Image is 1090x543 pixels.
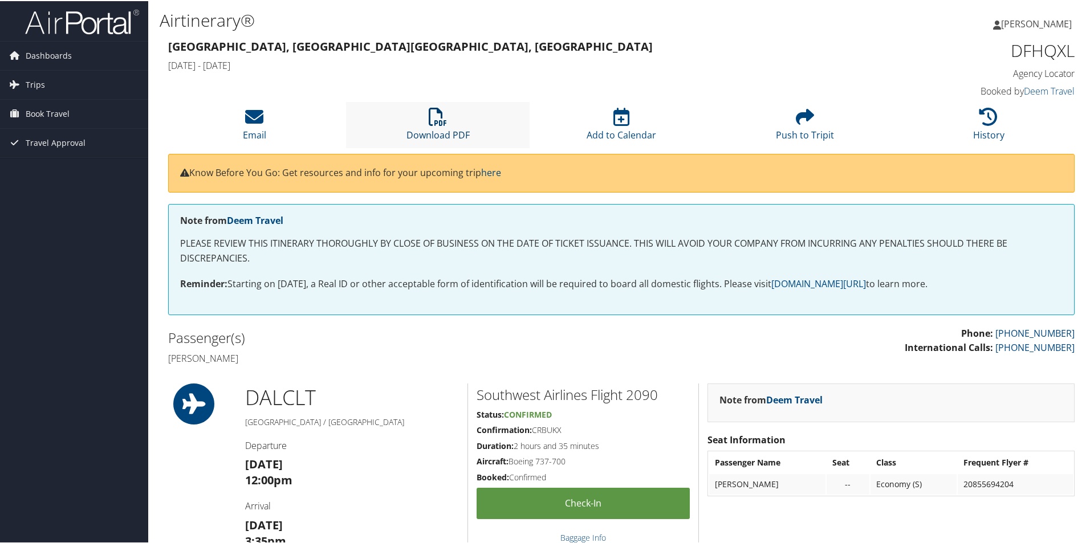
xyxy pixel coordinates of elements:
[958,451,1073,472] th: Frequent Flyer #
[709,473,825,493] td: [PERSON_NAME]
[1024,84,1075,96] a: Deem Travel
[180,165,1063,179] p: Know Before You Go: Get resources and info for your upcoming trip
[406,113,470,140] a: Download PDF
[245,455,283,471] strong: [DATE]
[776,113,834,140] a: Push to Tripit
[243,113,266,140] a: Email
[995,326,1075,338] a: [PHONE_NUMBER]
[477,439,690,451] h5: 2 hours and 35 minutes
[180,213,283,226] strong: Note from
[709,451,825,472] th: Passenger Name
[766,393,823,405] a: Deem Travel
[771,276,866,289] a: [DOMAIN_NAME][URL]
[245,415,459,427] h5: [GEOGRAPHIC_DATA] / [GEOGRAPHIC_DATA]
[245,516,283,532] strong: [DATE]
[168,58,844,71] h4: [DATE] - [DATE]
[958,473,1073,493] td: 20855694204
[160,7,775,31] h1: Airtinerary®
[245,471,292,487] strong: 12:00pm
[477,455,690,466] h5: Boeing 737-700
[26,70,45,98] span: Trips
[168,38,653,53] strong: [GEOGRAPHIC_DATA], [GEOGRAPHIC_DATA] [GEOGRAPHIC_DATA], [GEOGRAPHIC_DATA]
[995,340,1075,353] a: [PHONE_NUMBER]
[180,235,1063,264] p: PLEASE REVIEW THIS ITINERARY THOROUGHLY BY CLOSE OF BUSINESS ON THE DATE OF TICKET ISSUANCE. THIS...
[26,40,72,69] span: Dashboards
[481,165,501,178] a: here
[832,478,864,488] div: --
[26,99,70,127] span: Book Travel
[993,6,1083,40] a: [PERSON_NAME]
[477,487,690,518] a: Check-in
[477,408,504,419] strong: Status:
[180,276,227,289] strong: Reminder:
[827,451,869,472] th: Seat
[961,326,993,338] strong: Phone:
[477,455,509,466] strong: Aircraft:
[477,471,509,481] strong: Booked:
[477,423,532,434] strong: Confirmation:
[245,499,459,511] h4: Arrival
[25,7,139,34] img: airportal-logo.png
[1001,17,1072,29] span: [PERSON_NAME]
[477,423,690,435] h5: CRBUKX
[477,471,690,482] h5: Confirmed
[905,340,993,353] strong: International Calls:
[719,393,823,405] strong: Note from
[871,473,957,493] td: Economy (S)
[861,84,1075,96] h4: Booked by
[180,276,1063,291] p: Starting on [DATE], a Real ID or other acceptable form of identification will be required to boar...
[871,451,957,472] th: Class
[245,438,459,451] h4: Departure
[168,351,613,364] h4: [PERSON_NAME]
[26,128,86,156] span: Travel Approval
[587,113,656,140] a: Add to Calendar
[168,327,613,346] h2: Passenger(s)
[861,38,1075,62] h1: DFHQXL
[707,432,786,445] strong: Seat Information
[477,439,514,450] strong: Duration:
[560,531,606,542] a: Baggage Info
[227,213,283,226] a: Deem Travel
[504,408,552,419] span: Confirmed
[973,113,1004,140] a: History
[861,66,1075,79] h4: Agency Locator
[477,384,690,403] h2: Southwest Airlines Flight 2090
[245,382,459,411] h1: DAL CLT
